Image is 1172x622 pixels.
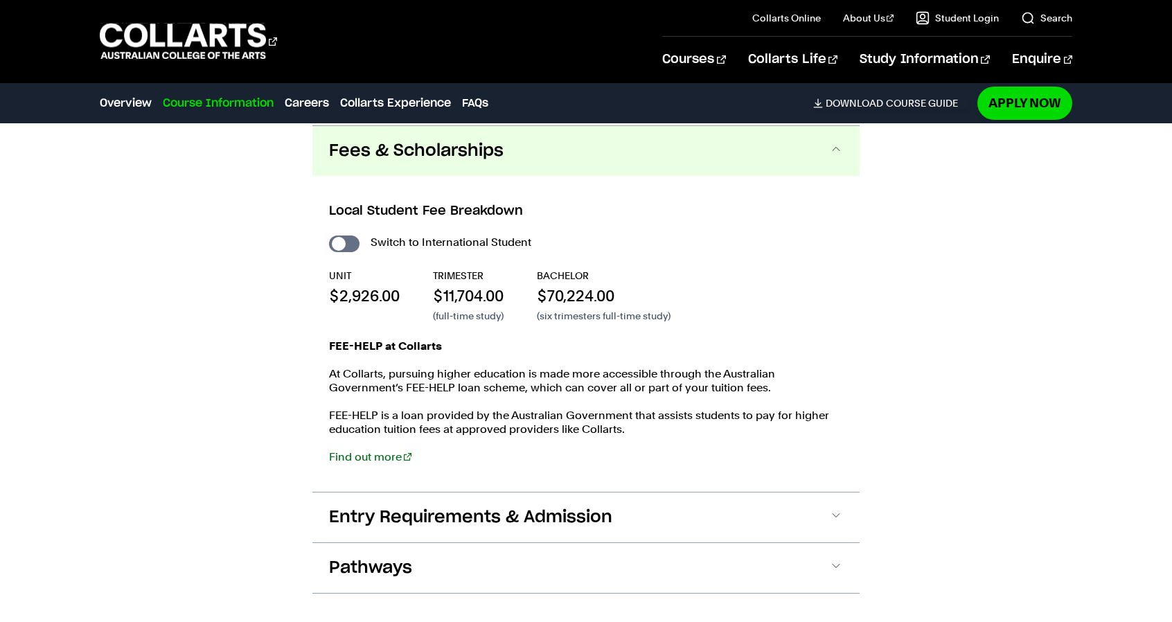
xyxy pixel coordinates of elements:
button: Entry Requirements & Admission [312,492,860,542]
a: Course Information [163,95,274,112]
p: BACHELOR [537,269,671,283]
a: Student Login [916,11,999,25]
p: $11,704.00 [433,285,504,306]
a: Search [1021,11,1072,25]
a: Careers [285,95,329,112]
span: Fees & Scholarships [329,140,504,162]
a: FAQs [462,95,488,112]
p: (full-time study) [433,309,504,323]
p: $70,224.00 [537,285,671,306]
h3: Local Student Fee Breakdown [329,202,843,220]
a: Overview [100,95,152,112]
a: Enquire [1012,37,1072,82]
button: Fees & Scholarships [312,126,860,176]
p: TRIMESTER [433,269,504,283]
p: At Collarts, pursuing higher education is made more accessible through the Australian Government’... [329,367,843,395]
span: Download [826,97,883,109]
a: Collarts Life [748,37,837,82]
span: Entry Requirements & Admission [329,506,612,528]
p: (six trimesters full-time study) [537,309,671,323]
a: DownloadCourse Guide [813,97,969,109]
label: Switch to International Student [371,233,531,252]
p: UNIT [329,269,400,283]
a: Collarts Experience [340,95,451,112]
a: About Us [843,11,894,25]
a: Apply Now [977,87,1072,119]
div: Fees & Scholarships [312,176,860,492]
span: Pathways [329,557,412,579]
a: Find out more [329,450,411,463]
a: Study Information [860,37,990,82]
p: $2,926.00 [329,285,400,306]
div: Go to homepage [100,21,277,61]
a: Collarts Online [752,11,821,25]
strong: FEE-HELP at Collarts [329,339,442,353]
a: Courses [662,37,725,82]
button: Pathways [312,543,860,593]
p: FEE-HELP is a loan provided by the Australian Government that assists students to pay for higher ... [329,409,843,436]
